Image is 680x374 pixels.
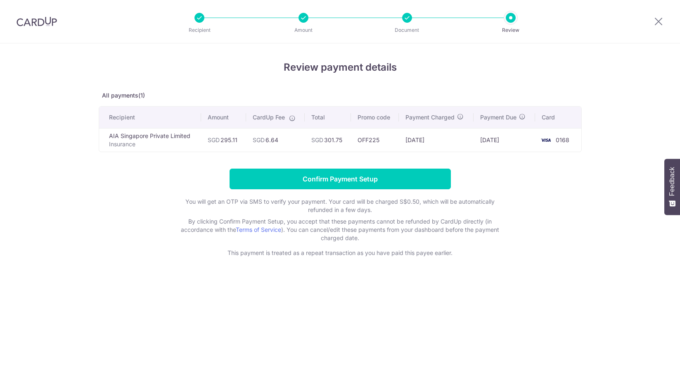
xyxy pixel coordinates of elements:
td: OFF225 [351,128,399,152]
img: <span class="translation_missing" title="translation missing: en.account_steps.new_confirm_form.b... [538,135,554,145]
p: This payment is treated as a repeat transaction as you have paid this payee earlier. [175,249,505,257]
span: CardUp Fee [253,113,285,121]
span: SGD [311,136,323,143]
td: 295.11 [201,128,246,152]
th: Card [535,107,581,128]
th: Recipient [99,107,201,128]
p: Review [480,26,541,34]
p: All payments(1) [99,91,582,100]
td: [DATE] [399,128,474,152]
p: You will get an OTP via SMS to verify your payment. Your card will be charged S$0.50, which will ... [175,198,505,214]
td: 6.64 [246,128,305,152]
h4: Review payment details [99,60,582,75]
a: Terms of Service [236,226,281,233]
img: CardUp [17,17,57,26]
p: Amount [273,26,334,34]
td: [DATE] [474,128,535,152]
span: Payment Charged [405,113,455,121]
p: By clicking Confirm Payment Setup, you accept that these payments cannot be refunded by CardUp di... [175,217,505,242]
th: Promo code [351,107,399,128]
span: 0168 [556,136,569,143]
th: Amount [201,107,246,128]
td: 301.75 [305,128,351,152]
p: Insurance [109,140,195,148]
span: SGD [253,136,265,143]
p: Recipient [169,26,230,34]
input: Confirm Payment Setup [230,169,451,189]
p: Document [377,26,438,34]
th: Total [305,107,351,128]
span: Feedback [668,167,676,196]
span: Payment Due [480,113,517,121]
iframe: Opens a widget where you can find more information [627,349,672,370]
span: SGD [208,136,220,143]
button: Feedback - Show survey [664,159,680,215]
td: AIA Singapore Private Limited [99,128,201,152]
